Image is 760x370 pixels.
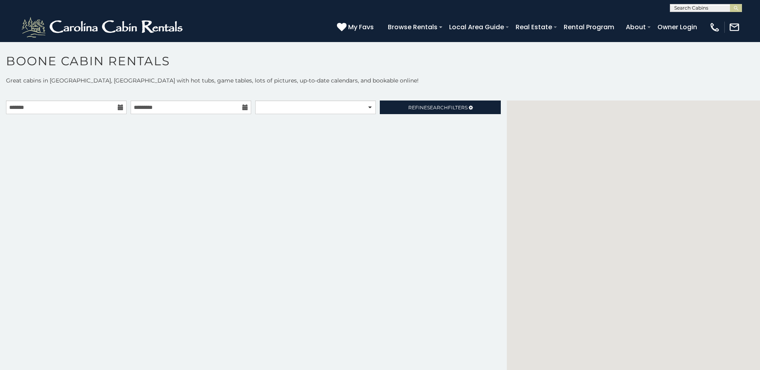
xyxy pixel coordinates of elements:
[653,20,701,34] a: Owner Login
[729,22,740,33] img: mail-regular-white.png
[337,22,376,32] a: My Favs
[20,15,186,39] img: White-1-2.png
[348,22,374,32] span: My Favs
[622,20,650,34] a: About
[512,20,556,34] a: Real Estate
[384,20,441,34] a: Browse Rentals
[445,20,508,34] a: Local Area Guide
[427,105,448,111] span: Search
[380,101,500,114] a: RefineSearchFilters
[560,20,618,34] a: Rental Program
[408,105,468,111] span: Refine Filters
[709,22,720,33] img: phone-regular-white.png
